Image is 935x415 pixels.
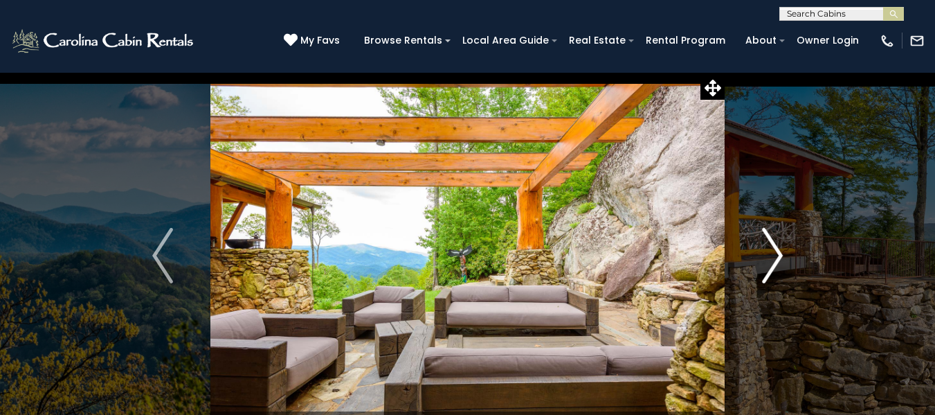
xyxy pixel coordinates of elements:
[284,33,343,48] a: My Favs
[909,33,925,48] img: mail-regular-white.png
[10,27,197,55] img: White-1-2.png
[639,30,732,51] a: Rental Program
[762,228,783,283] img: arrow
[152,228,173,283] img: arrow
[738,30,783,51] a: About
[455,30,556,51] a: Local Area Guide
[562,30,633,51] a: Real Estate
[300,33,340,48] span: My Favs
[357,30,449,51] a: Browse Rentals
[880,33,895,48] img: phone-regular-white.png
[790,30,866,51] a: Owner Login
